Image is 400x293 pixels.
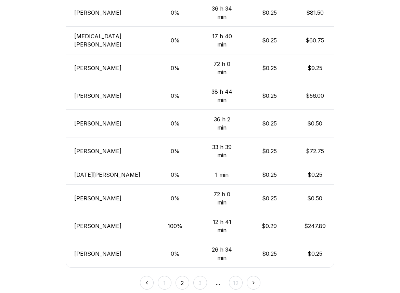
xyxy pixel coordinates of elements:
[201,212,243,240] td: 12 h 41 min
[201,184,243,212] td: 72 h 0 min
[66,240,149,268] td: [PERSON_NAME]
[149,240,201,268] td: 0%
[296,137,334,165] td: $72.75
[243,212,296,240] td: $0.29
[201,165,243,184] td: 1 min
[243,137,296,165] td: $0.25
[66,212,149,240] td: [PERSON_NAME]
[296,109,334,137] td: $0.50
[296,26,334,54] td: $60.75
[149,165,201,184] td: 0%
[158,276,171,290] button: 1
[201,54,243,82] td: 72 h 0 min
[149,26,201,54] td: 0%
[296,212,334,240] td: $247.89
[243,82,296,109] td: $0.25
[66,184,149,212] td: [PERSON_NAME]
[296,54,334,82] td: $9.25
[201,109,243,137] td: 36 h 2 min
[66,109,149,137] td: [PERSON_NAME]
[66,26,149,54] td: [MEDICAL_DATA][PERSON_NAME]
[296,165,334,184] td: $0.25
[176,276,189,290] button: 2
[66,165,149,184] td: [DATE][PERSON_NAME]
[211,276,225,290] span: ...
[66,137,149,165] td: [PERSON_NAME]
[229,276,243,290] button: 12
[296,82,334,109] td: $56.00
[201,26,243,54] td: 17 h 40 min
[243,109,296,137] td: $0.25
[201,240,243,268] td: 26 h 34 min
[149,137,201,165] td: 0%
[250,279,257,287] img: >
[149,54,201,82] td: 0%
[243,165,296,184] td: $0.25
[243,184,296,212] td: $0.25
[296,240,334,268] td: $0.25
[149,109,201,137] td: 0%
[243,54,296,82] td: $0.25
[201,82,243,109] td: 38 h 44 min
[143,279,151,287] img: <
[149,82,201,109] td: 0%
[201,137,243,165] td: 33 h 39 min
[296,184,334,212] td: $0.50
[149,212,201,240] td: 100%
[243,26,296,54] td: $0.25
[193,276,207,290] button: 3
[149,184,201,212] td: 0%
[243,240,296,268] td: $0.25
[66,82,149,109] td: [PERSON_NAME]
[66,54,149,82] td: [PERSON_NAME]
